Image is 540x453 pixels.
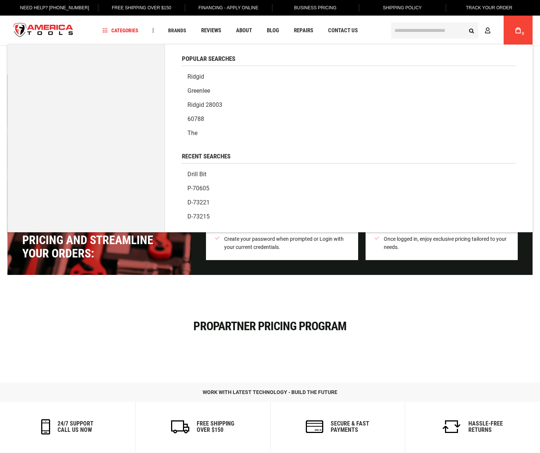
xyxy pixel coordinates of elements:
h6: 24/7 support call us now [58,420,94,433]
span: 0 [522,32,524,36]
a: The [182,126,516,140]
span: Popular Searches [182,56,235,62]
a: Categories [99,26,142,36]
span: Shipping Policy [383,5,422,10]
a: Blog [264,26,282,36]
h6: Free Shipping Over $150 [197,420,234,433]
button: Search [464,23,478,37]
span: Create your password when prompted or Login with your current credentials. [224,235,349,251]
h6: Hassle-Free Returns [468,420,503,433]
span: Once logged in, enjoy exclusive pricing tailored to your needs. [384,235,509,251]
a: p-70605 [182,181,516,196]
span: ProPartner Pricing Program [193,319,346,333]
a: 60788 [182,112,516,126]
img: America Tools [7,17,79,45]
h6: secure & fast payments [331,420,369,433]
span: Repairs [294,28,313,33]
span: Categories [103,28,138,33]
a: About [233,26,255,36]
a: Repairs [291,26,317,36]
span: Contact Us [328,28,358,33]
a: Brands [165,26,190,36]
a: store logo [7,17,79,45]
a: Contact Us [325,26,361,36]
a: Ridgid 28003 [182,98,516,112]
a: drill bit [182,167,516,181]
span: Brands [168,28,186,33]
a: d-73221 [182,196,516,210]
span: About [236,28,252,33]
span: Blog [267,28,279,33]
a: Ridgid [182,70,516,84]
div: Unlock exclusive pricing and streamline your orders: [22,220,156,260]
span: Recent Searches [182,153,230,160]
span: Reviews [201,28,221,33]
a: Greenlee [182,84,516,98]
a: 0 [511,16,525,45]
a: Reviews [198,26,225,36]
a: d-73215 [182,210,516,224]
